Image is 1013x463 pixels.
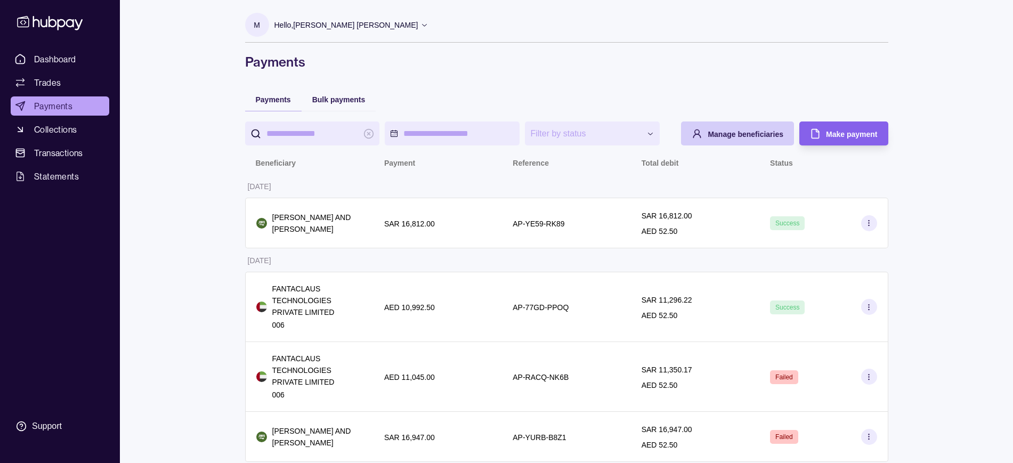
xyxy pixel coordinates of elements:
[708,130,783,139] span: Manage beneficiaries
[34,123,77,136] span: Collections
[799,121,888,145] button: Make payment
[384,303,435,312] p: AED 10,992.50
[272,212,363,235] p: [PERSON_NAME] AND [PERSON_NAME]
[11,415,109,437] a: Support
[272,353,363,388] p: FANTACLAUS TECHNOLOGIES PRIVATE LIMITED
[256,159,296,167] p: Beneficiary
[248,182,271,191] p: [DATE]
[642,296,692,304] p: SAR 11,296.22
[642,425,692,434] p: SAR 16,947.00
[11,50,109,69] a: Dashboard
[266,121,359,145] input: search
[642,311,678,320] p: AED 52.50
[34,53,76,66] span: Dashboard
[384,159,415,167] p: Payment
[775,220,799,227] span: Success
[775,433,793,441] span: Failed
[312,95,366,104] span: Bulk payments
[272,283,363,318] p: FANTACLAUS TECHNOLOGIES PRIVATE LIMITED
[32,420,62,432] div: Support
[11,73,109,92] a: Trades
[513,303,569,312] p: AP-77GD-PPOQ
[11,120,109,139] a: Collections
[642,212,692,220] p: SAR 16,812.00
[256,371,267,382] img: ae
[34,170,79,183] span: Statements
[775,304,799,311] span: Success
[256,218,267,229] img: sa
[513,159,549,167] p: Reference
[34,100,72,112] span: Payments
[775,373,793,381] span: Failed
[384,433,435,442] p: SAR 16,947.00
[681,121,794,145] button: Manage beneficiaries
[513,220,564,228] p: AP-YE59-RK89
[642,441,678,449] p: AED 52.50
[11,143,109,163] a: Transactions
[245,53,888,70] h1: Payments
[34,76,61,89] span: Trades
[272,425,363,449] p: [PERSON_NAME] AND [PERSON_NAME]
[642,159,679,167] p: Total debit
[513,373,569,381] p: AP-RACQ-NK6B
[826,130,877,139] span: Make payment
[34,147,83,159] span: Transactions
[11,96,109,116] a: Payments
[770,159,793,167] p: Status
[11,167,109,186] a: Statements
[248,256,271,265] p: [DATE]
[254,19,260,31] p: M
[642,381,678,389] p: AED 52.50
[513,433,566,442] p: AP-YURB-B8Z1
[272,319,363,331] p: 006
[256,95,291,104] span: Payments
[384,373,435,381] p: AED 11,045.00
[256,432,267,442] img: sa
[272,389,363,401] p: 006
[256,302,267,312] img: ae
[274,19,418,31] p: Hello, [PERSON_NAME] [PERSON_NAME]
[642,227,678,235] p: AED 52.50
[384,220,435,228] p: SAR 16,812.00
[642,365,692,374] p: SAR 11,350.17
